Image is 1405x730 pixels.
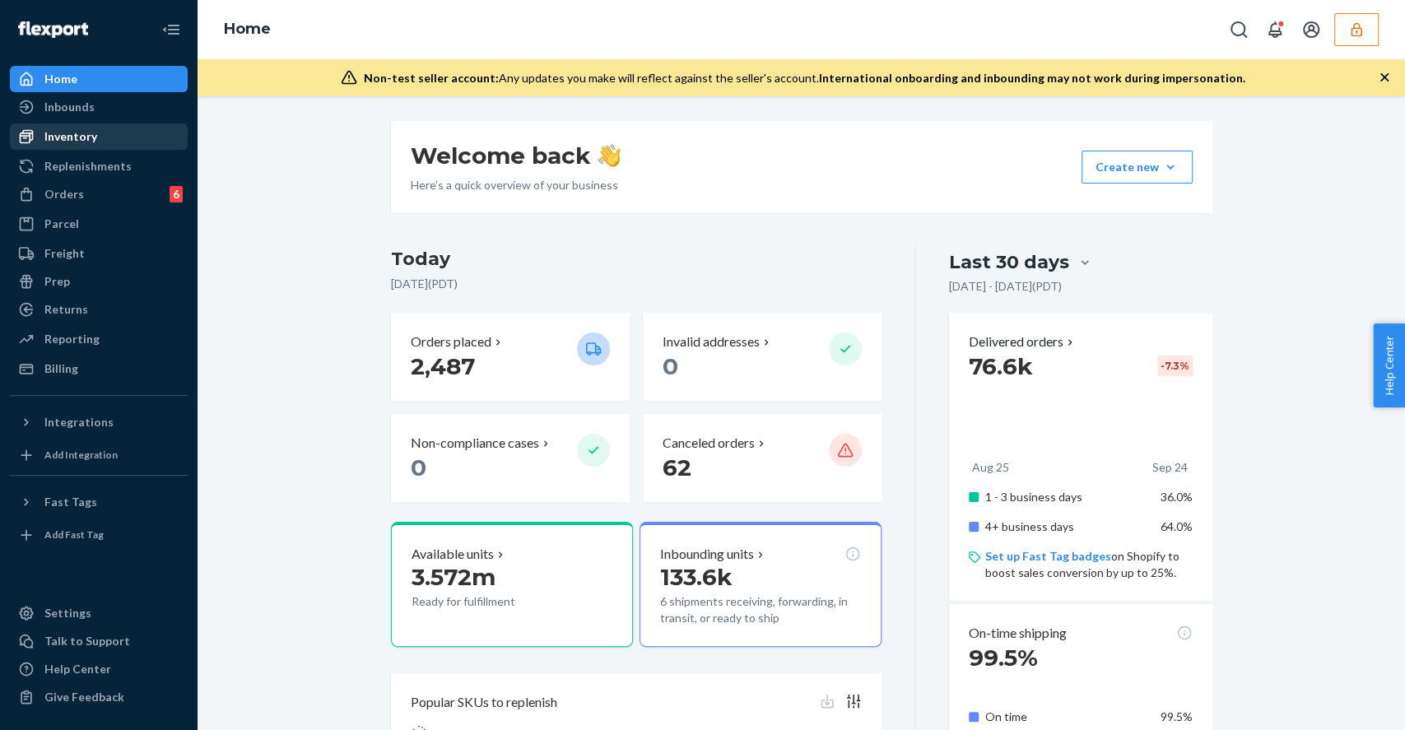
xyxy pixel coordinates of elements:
[640,522,882,647] button: Inbounding units133.6k6 shipments receiving, forwarding, in transit, or ready to ship
[10,356,188,382] a: Billing
[1082,151,1193,184] button: Create new
[44,216,79,232] div: Parcel
[643,313,882,401] button: Invalid addresses 0
[10,268,188,295] a: Prep
[663,332,760,351] p: Invalid addresses
[972,459,1009,476] p: Aug 25
[985,709,1147,725] p: On time
[10,684,188,710] button: Give Feedback
[411,177,621,193] p: Here’s a quick overview of your business
[411,141,621,170] h1: Welcome back
[44,71,77,87] div: Home
[1152,459,1188,476] p: Sep 24
[10,442,188,468] a: Add Integration
[1258,13,1291,46] button: Open notifications
[1161,709,1193,723] span: 99.5%
[969,332,1077,351] button: Delivered orders
[10,522,188,548] a: Add Fast Tag
[660,563,733,591] span: 133.6k
[10,326,188,352] a: Reporting
[44,158,132,174] div: Replenishments
[411,453,426,481] span: 0
[44,414,114,430] div: Integrations
[44,633,130,649] div: Talk to Support
[1373,323,1405,407] button: Help Center
[1161,519,1193,533] span: 64.0%
[985,518,1147,535] p: 4+ business days
[33,12,92,26] span: Support
[663,434,755,453] p: Canceled orders
[663,453,691,481] span: 62
[1157,356,1193,376] div: -7.3 %
[985,548,1192,581] p: on Shopify to boost sales conversion by up to 25%.
[44,128,97,145] div: Inventory
[949,278,1062,295] p: [DATE] - [DATE] ( PDT )
[155,13,188,46] button: Close Navigation
[660,545,754,564] p: Inbounding units
[391,522,633,647] button: Available units3.572mReady for fulfillment
[44,605,91,621] div: Settings
[969,644,1038,672] span: 99.5%
[10,123,188,150] a: Inventory
[412,593,564,610] p: Ready for fulfillment
[411,332,491,351] p: Orders placed
[411,434,539,453] p: Non-compliance cases
[391,246,882,272] h3: Today
[411,693,557,712] p: Popular SKUs to replenish
[1295,13,1328,46] button: Open account menu
[10,489,188,515] button: Fast Tags
[412,545,494,564] p: Available units
[44,301,88,318] div: Returns
[985,549,1111,563] a: Set up Fast Tag badges
[44,448,118,462] div: Add Integration
[819,71,1245,85] span: International onboarding and inbounding may not work during impersonation.
[44,528,104,542] div: Add Fast Tag
[10,628,188,654] button: Talk to Support
[10,94,188,120] a: Inbounds
[663,352,678,380] span: 0
[391,313,630,401] button: Orders placed 2,487
[10,296,188,323] a: Returns
[1161,490,1193,504] span: 36.0%
[10,153,188,179] a: Replenishments
[364,71,499,85] span: Non-test seller account:
[44,689,124,705] div: Give Feedback
[598,144,621,167] img: hand-wave emoji
[391,414,630,502] button: Non-compliance cases 0
[224,20,271,38] a: Home
[10,656,188,682] a: Help Center
[44,360,78,377] div: Billing
[391,276,882,292] p: [DATE] ( PDT )
[411,352,475,380] span: 2,487
[10,409,188,435] button: Integrations
[44,661,111,677] div: Help Center
[10,66,188,92] a: Home
[211,6,284,53] ol: breadcrumbs
[10,211,188,237] a: Parcel
[170,186,183,202] div: 6
[10,600,188,626] a: Settings
[643,414,882,502] button: Canceled orders 62
[660,593,861,626] p: 6 shipments receiving, forwarding, in transit, or ready to ship
[985,489,1147,505] p: 1 - 3 business days
[44,331,100,347] div: Reporting
[10,240,188,267] a: Freight
[969,352,1033,380] span: 76.6k
[1222,13,1255,46] button: Open Search Box
[44,99,95,115] div: Inbounds
[44,273,70,290] div: Prep
[44,245,85,262] div: Freight
[10,181,188,207] a: Orders6
[44,186,84,202] div: Orders
[969,624,1067,643] p: On-time shipping
[18,21,88,38] img: Flexport logo
[412,563,495,591] span: 3.572m
[44,494,97,510] div: Fast Tags
[364,70,1245,86] div: Any updates you make will reflect against the seller's account.
[949,249,1069,275] div: Last 30 days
